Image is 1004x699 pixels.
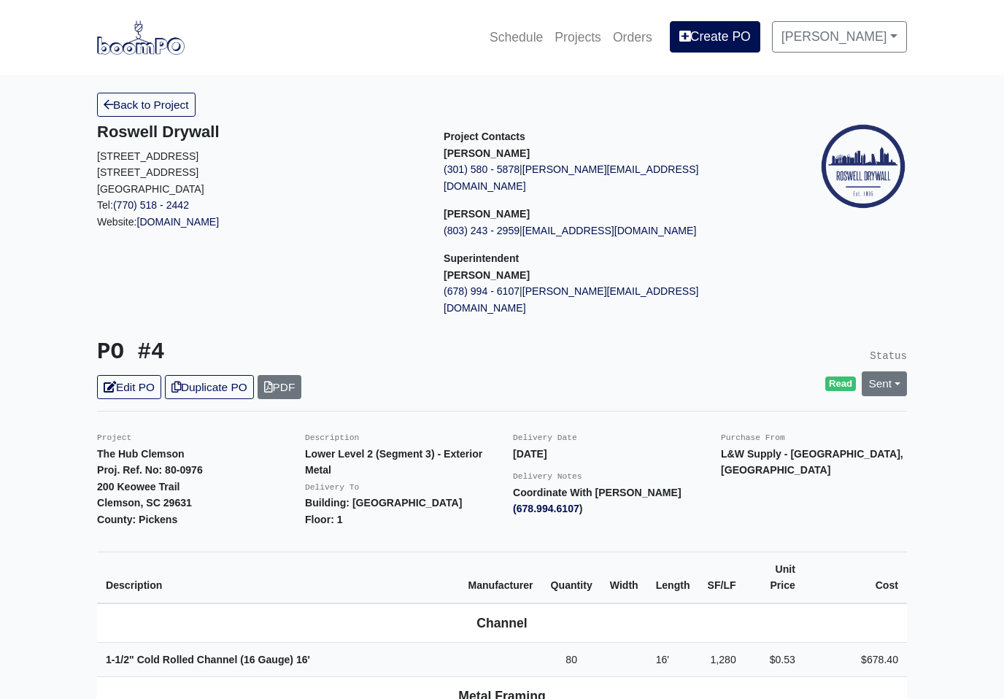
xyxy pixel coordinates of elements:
strong: County: Pickens [97,514,177,525]
strong: Building: [GEOGRAPHIC_DATA] [305,497,462,509]
a: (803) 243 - 2959 [444,225,520,236]
th: Cost [804,552,907,603]
p: [STREET_ADDRESS] [97,164,422,181]
th: Manufacturer [459,552,541,603]
a: [EMAIL_ADDRESS][DOMAIN_NAME] [522,225,697,236]
td: 1,280 [699,642,745,677]
p: | [444,283,768,316]
div: Website: [97,123,422,230]
span: 16' [656,654,669,665]
a: (678) 994 - 6107 [444,285,520,297]
span: Read [825,376,857,391]
strong: Proj. Ref. No: 80-0976 [97,464,203,476]
th: Length [647,552,699,603]
p: [GEOGRAPHIC_DATA] [97,181,422,198]
strong: [PERSON_NAME] [444,208,530,220]
h5: Roswell Drywall [97,123,422,142]
a: (770) 518 - 2442 [113,199,189,211]
strong: [DATE] [513,448,547,460]
a: [PERSON_NAME][EMAIL_ADDRESS][DOMAIN_NAME] [444,285,699,314]
th: SF/LF [699,552,745,603]
a: Schedule [484,21,549,53]
strong: 1-1/2" Cold Rolled Channel (16 Gauge) [106,654,310,665]
strong: The Hub Clemson [97,448,185,460]
a: Sent [862,371,907,395]
a: Back to Project [97,93,196,117]
a: (678.994.6107 [513,503,579,514]
span: 16' [296,654,310,665]
a: [DOMAIN_NAME] [137,216,220,228]
p: Tel: [97,197,422,214]
img: boomPO [97,20,185,54]
h3: PO #4 [97,339,491,366]
small: Project [97,433,131,442]
a: PDF [258,375,302,399]
strong: Floor: 1 [305,514,343,525]
strong: Coordinate With [PERSON_NAME] ) [513,487,681,515]
strong: Lower Level 2 (Segment 3) - Exterior Metal [305,448,482,476]
a: Orders [607,21,658,53]
a: [PERSON_NAME][EMAIL_ADDRESS][DOMAIN_NAME] [444,163,699,192]
td: $0.53 [745,642,804,677]
strong: 200 Keowee Trail [97,481,179,493]
td: $678.40 [804,642,907,677]
a: [PERSON_NAME] [772,21,907,52]
p: | [444,161,768,194]
th: Unit Price [745,552,804,603]
small: Purchase From [721,433,785,442]
small: Delivery Notes [513,472,582,481]
a: Projects [549,21,607,53]
a: (301) 580 - 5878 [444,163,520,175]
a: Edit PO [97,375,161,399]
small: Delivery To [305,483,359,492]
strong: [PERSON_NAME] [444,147,530,159]
span: Superintendent [444,252,519,264]
th: Quantity [542,552,601,603]
th: Description [97,552,459,603]
p: | [444,223,768,239]
td: 80 [542,642,601,677]
small: Description [305,433,359,442]
strong: [PERSON_NAME] [444,269,530,281]
p: [STREET_ADDRESS] [97,148,422,165]
small: Status [870,350,907,362]
p: L&W Supply - [GEOGRAPHIC_DATA], [GEOGRAPHIC_DATA] [721,446,907,479]
a: Create PO [670,21,760,52]
small: Delivery Date [513,433,577,442]
span: Project Contacts [444,131,525,142]
strong: Clemson, SC 29631 [97,497,192,509]
a: Duplicate PO [165,375,254,399]
th: Width [601,552,647,603]
b: Channel [476,616,527,630]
